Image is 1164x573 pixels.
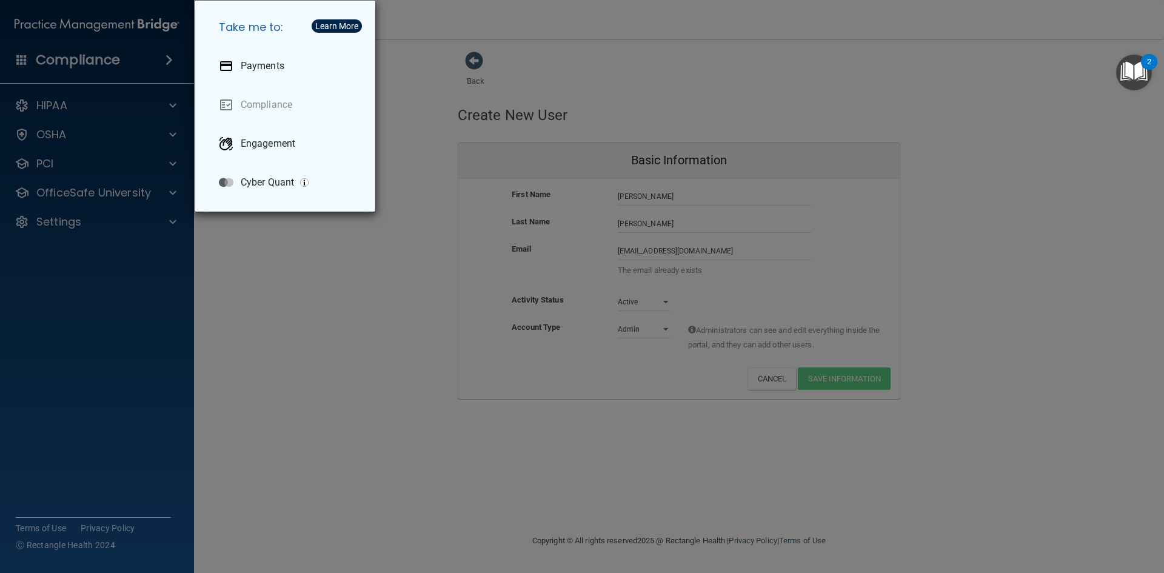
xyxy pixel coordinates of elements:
[1116,55,1152,90] button: Open Resource Center, 2 new notifications
[312,19,362,33] button: Learn More
[209,88,366,122] a: Compliance
[209,49,366,83] a: Payments
[241,138,295,150] p: Engagement
[315,22,358,30] div: Learn More
[209,10,366,44] h5: Take me to:
[241,176,294,189] p: Cyber Quant
[241,60,284,72] p: Payments
[954,487,1149,535] iframe: Drift Widget Chat Controller
[209,166,366,199] a: Cyber Quant
[209,127,366,161] a: Engagement
[1147,62,1151,78] div: 2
